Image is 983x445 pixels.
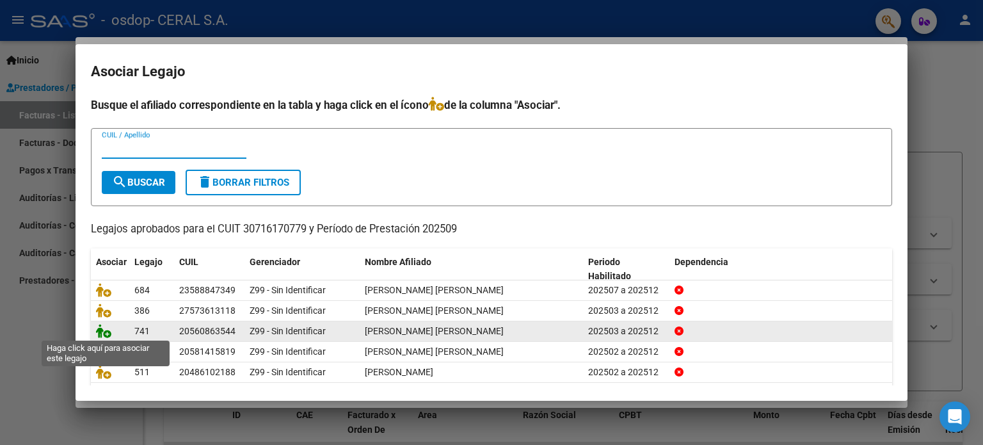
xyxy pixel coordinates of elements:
[675,257,728,267] span: Dependencia
[91,97,892,113] h4: Busque el afiliado correspondiente en la tabla y haga click en el ícono de la columna "Asociar".
[250,326,326,336] span: Z99 - Sin Identificar
[179,324,236,339] div: 20560863544
[134,257,163,267] span: Legajo
[250,285,326,295] span: Z99 - Sin Identificar
[134,367,150,377] span: 511
[588,365,664,380] div: 202502 a 202512
[179,365,236,380] div: 20486102188
[588,257,631,282] span: Periodo Habilitado
[588,283,664,298] div: 202507 a 202512
[669,248,893,291] datatable-header-cell: Dependencia
[186,170,301,195] button: Borrar Filtros
[134,305,150,316] span: 386
[129,248,174,291] datatable-header-cell: Legajo
[588,324,664,339] div: 202503 a 202512
[179,303,236,318] div: 27573613118
[102,171,175,194] button: Buscar
[588,303,664,318] div: 202503 a 202512
[174,248,244,291] datatable-header-cell: CUIL
[939,401,970,432] div: Open Intercom Messenger
[179,283,236,298] div: 23588847349
[91,222,892,238] p: Legajos aprobados para el CUIT 30716170779 y Período de Prestación 202509
[583,248,669,291] datatable-header-cell: Periodo Habilitado
[197,174,212,190] mat-icon: delete
[179,257,198,267] span: CUIL
[134,326,150,336] span: 741
[588,344,664,359] div: 202502 a 202512
[250,305,326,316] span: Z99 - Sin Identificar
[179,344,236,359] div: 20581415819
[112,174,127,190] mat-icon: search
[365,367,433,377] span: INOSTROZA MAXIMILIANO JOSE
[365,305,504,316] span: PELAYES VASQUEZ ORIANA REGINA
[96,257,127,267] span: Asociar
[197,177,289,188] span: Borrar Filtros
[360,248,583,291] datatable-header-cell: Nombre Afiliado
[134,346,145,357] span: 96
[244,248,360,291] datatable-header-cell: Gerenciador
[250,367,326,377] span: Z99 - Sin Identificar
[365,257,431,267] span: Nombre Afiliado
[250,346,326,357] span: Z99 - Sin Identificar
[134,285,150,295] span: 684
[91,248,129,291] datatable-header-cell: Asociar
[365,285,504,295] span: WOHLFART HERRERA GHALIB MARTINO
[250,257,300,267] span: Gerenciador
[365,346,504,357] span: MARIN VAZQUEZ OLIVER FELIPE
[91,60,892,84] h2: Asociar Legajo
[112,177,165,188] span: Buscar
[365,326,504,336] span: PELAYES VASQUEZ BENJAMIN NICOLAS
